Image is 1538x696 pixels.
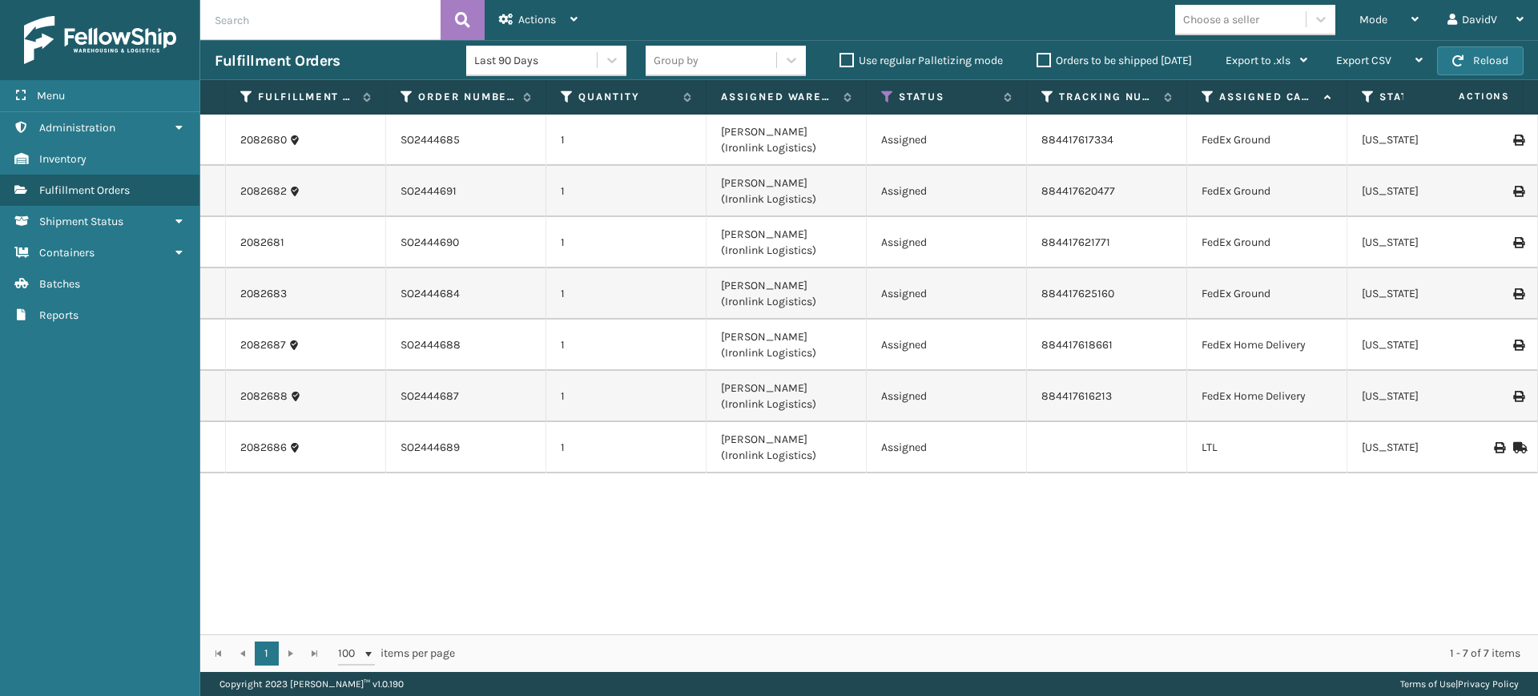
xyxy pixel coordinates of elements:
[240,286,287,302] a: 2082683
[546,115,707,166] td: 1
[1408,83,1520,110] span: Actions
[707,166,867,217] td: [PERSON_NAME] (Ironlink Logistics)
[240,388,288,404] a: 2082688
[1187,217,1347,268] td: FedEx Ground
[1513,237,1523,248] i: Print Label
[1458,678,1519,690] a: Privacy Policy
[1336,54,1391,67] span: Export CSV
[707,268,867,320] td: [PERSON_NAME] (Ironlink Logistics)
[1041,389,1112,403] a: 884417616213
[707,371,867,422] td: [PERSON_NAME] (Ironlink Logistics)
[1437,46,1524,75] button: Reload
[707,320,867,371] td: [PERSON_NAME] (Ironlink Logistics)
[1347,422,1508,473] td: [US_STATE]
[546,422,707,473] td: 1
[386,217,546,268] td: SO2444690
[1347,115,1508,166] td: [US_STATE]
[219,672,404,696] p: Copyright 2023 [PERSON_NAME]™ v 1.0.190
[240,337,286,353] a: 2082687
[386,320,546,371] td: SO2444688
[1059,90,1156,104] label: Tracking Number
[24,16,176,64] img: logo
[39,246,95,259] span: Containers
[1359,13,1387,26] span: Mode
[1041,184,1115,198] a: 884417620477
[867,217,1027,268] td: Assigned
[1226,54,1290,67] span: Export to .xls
[240,183,287,199] a: 2082682
[39,183,130,197] span: Fulfillment Orders
[707,422,867,473] td: [PERSON_NAME] (Ironlink Logistics)
[546,371,707,422] td: 1
[1347,217,1508,268] td: [US_STATE]
[215,51,340,70] h3: Fulfillment Orders
[338,646,362,662] span: 100
[1041,338,1113,352] a: 884417618661
[546,166,707,217] td: 1
[867,320,1027,371] td: Assigned
[386,371,546,422] td: SO2444687
[1041,235,1110,249] a: 884417621771
[39,215,123,228] span: Shipment Status
[1494,442,1504,453] i: Print BOL
[418,90,515,104] label: Order Number
[1347,166,1508,217] td: [US_STATE]
[546,217,707,268] td: 1
[258,90,355,104] label: Fulfillment Order Id
[1187,371,1347,422] td: FedEx Home Delivery
[654,52,699,69] div: Group by
[39,152,87,166] span: Inventory
[386,268,546,320] td: SO2444684
[386,115,546,166] td: SO2444685
[1037,54,1192,67] label: Orders to be shipped [DATE]
[39,121,115,135] span: Administration
[867,371,1027,422] td: Assigned
[546,320,707,371] td: 1
[1041,287,1114,300] a: 884417625160
[1183,11,1259,28] div: Choose a seller
[240,440,287,456] a: 2082686
[518,13,556,26] span: Actions
[1219,90,1316,104] label: Assigned Carrier Service
[1187,268,1347,320] td: FedEx Ground
[707,115,867,166] td: [PERSON_NAME] (Ironlink Logistics)
[39,277,80,291] span: Batches
[1513,442,1523,453] i: Mark as Shipped
[1379,90,1476,104] label: State
[721,90,835,104] label: Assigned Warehouse
[1187,422,1347,473] td: LTL
[474,52,598,69] div: Last 90 Days
[386,166,546,217] td: SO2444691
[1041,133,1113,147] a: 884417617334
[1513,186,1523,197] i: Print Label
[1347,320,1508,371] td: [US_STATE]
[1400,678,1455,690] a: Terms of Use
[1187,166,1347,217] td: FedEx Ground
[1347,371,1508,422] td: [US_STATE]
[867,115,1027,166] td: Assigned
[1513,391,1523,402] i: Print Label
[1187,115,1347,166] td: FedEx Ground
[1513,135,1523,146] i: Print Label
[867,422,1027,473] td: Assigned
[386,422,546,473] td: SO2444689
[1187,320,1347,371] td: FedEx Home Delivery
[477,646,1520,662] div: 1 - 7 of 7 items
[255,642,279,666] a: 1
[240,132,287,148] a: 2082680
[578,90,675,104] label: Quantity
[1400,672,1519,696] div: |
[338,642,455,666] span: items per page
[240,235,284,251] a: 2082681
[899,90,996,104] label: Status
[1347,268,1508,320] td: [US_STATE]
[707,217,867,268] td: [PERSON_NAME] (Ironlink Logistics)
[39,308,79,322] span: Reports
[867,166,1027,217] td: Assigned
[867,268,1027,320] td: Assigned
[1513,288,1523,300] i: Print Label
[37,89,65,103] span: Menu
[546,268,707,320] td: 1
[1513,340,1523,351] i: Print Label
[839,54,1003,67] label: Use regular Palletizing mode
